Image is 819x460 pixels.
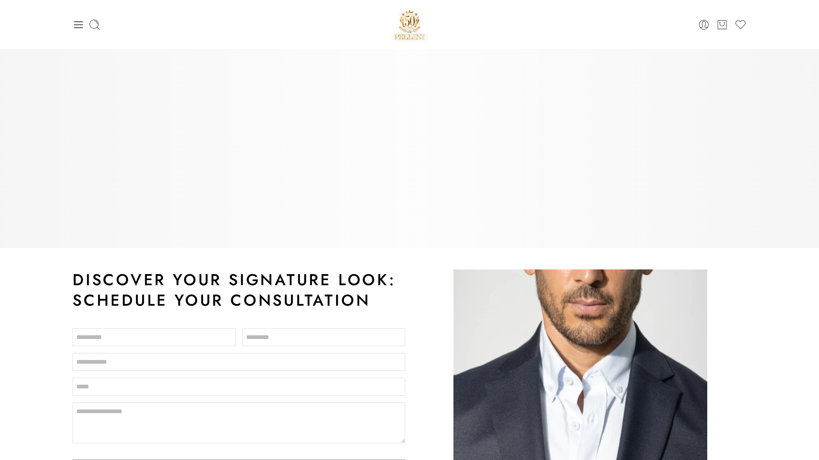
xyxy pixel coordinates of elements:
[716,19,728,31] a: Cart
[698,19,710,31] a: Login / Register
[735,19,746,31] a: Wishlist
[391,6,428,43] img: Pellini
[391,6,428,43] a: Pellini -
[73,269,405,310] h2: Discover Your Signature Look: Schedule Your Consultation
